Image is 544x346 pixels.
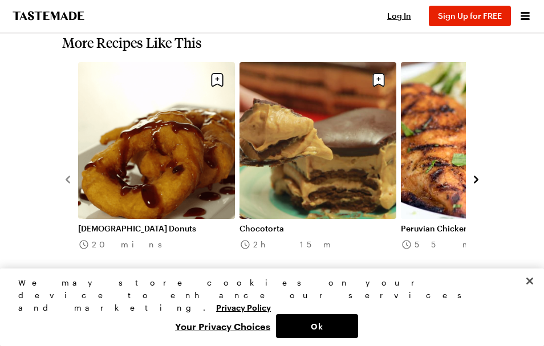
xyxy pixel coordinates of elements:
button: Sign Up for FREE [429,6,511,26]
button: Save recipe [368,69,389,91]
button: Save recipe [206,69,228,91]
a: To Tastemade Home Page [11,11,86,21]
div: Privacy [18,276,516,338]
button: Ok [276,314,358,338]
button: Your Privacy Choices [169,314,276,338]
button: navigate to previous item [62,172,74,185]
a: [DEMOGRAPHIC_DATA] Donuts [78,223,235,234]
a: More information about your privacy, opens in a new tab [216,302,271,312]
span: Log In [387,11,411,21]
div: 2 / 8 [239,62,401,295]
button: Open menu [518,9,533,23]
span: Sign Up for FREE [438,11,502,21]
a: Chocotorta [239,223,396,234]
h2: More Recipes Like This [62,35,482,51]
button: navigate to next item [470,172,482,185]
div: We may store cookies on your device to enhance our services and marketing. [18,276,516,314]
div: 1 / 8 [78,62,239,295]
button: Close [517,268,542,294]
button: Log In [376,10,422,22]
